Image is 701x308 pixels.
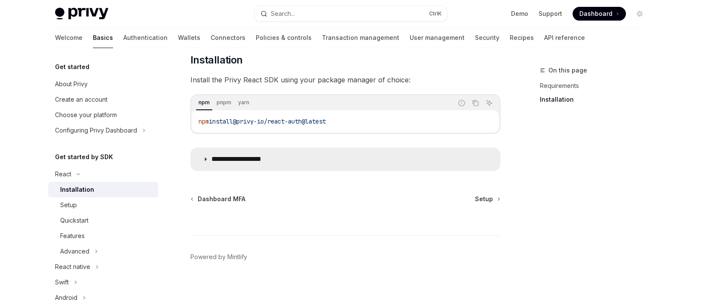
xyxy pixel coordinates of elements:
h5: Get started by SDK [55,152,113,162]
button: Toggle Configuring Privy Dashboard section [48,123,158,138]
a: Dashboard [572,7,626,21]
a: User management [410,27,465,48]
a: Features [48,228,158,244]
button: Copy the contents from the code block [470,97,481,109]
div: yarn [236,97,252,108]
div: Android [55,293,77,303]
h5: Get started [55,62,89,72]
div: Installation [60,184,94,195]
div: Setup [60,200,77,210]
button: Report incorrect code [456,97,467,109]
a: Choose your platform [48,107,158,123]
a: About Privy [48,76,158,92]
a: Policies & controls [256,27,312,48]
a: Installation [48,182,158,197]
span: npm [199,118,209,125]
button: Toggle Advanced section [48,244,158,259]
div: pnpm [214,97,234,108]
button: Toggle dark mode [633,7,646,21]
button: Toggle React native section [48,259,158,275]
a: Connectors [211,27,245,48]
a: Installation [540,93,653,106]
div: npm [196,97,212,108]
div: Create an account [55,94,107,105]
a: Demo [511,9,528,18]
div: Swift [55,277,69,287]
a: Wallets [178,27,200,48]
a: Recipes [510,27,534,48]
div: Search... [271,9,295,19]
div: Features [60,231,85,241]
div: React native [55,262,90,272]
a: Basics [93,27,113,48]
a: Setup [48,197,158,213]
button: Ask AI [484,97,495,109]
button: Toggle Swift section [48,275,158,290]
span: Dashboard [579,9,612,18]
span: On this page [548,65,587,75]
div: React [55,169,71,179]
a: Setup [475,195,499,203]
a: Dashboard MFA [191,195,245,203]
span: Setup [475,195,493,203]
div: Advanced [60,246,89,257]
span: Ctrl K [429,10,442,17]
a: Create an account [48,92,158,107]
a: Welcome [55,27,83,48]
a: Transaction management [322,27,399,48]
span: @privy-io/react-auth@latest [233,118,326,125]
span: Dashboard MFA [198,195,245,203]
div: Quickstart [60,215,89,226]
img: light logo [55,8,108,20]
div: Choose your platform [55,110,117,120]
a: Security [475,27,499,48]
div: Configuring Privy Dashboard [55,125,137,136]
a: API reference [544,27,585,48]
a: Quickstart [48,213,158,228]
a: Powered by Mintlify [190,253,247,261]
span: install [209,118,233,125]
div: About Privy [55,79,88,89]
a: Support [539,9,562,18]
button: Open search [254,6,447,21]
span: Installation [190,53,243,67]
span: Install the Privy React SDK using your package manager of choice: [190,74,500,86]
button: Toggle React section [48,166,158,182]
a: Requirements [540,79,653,93]
button: Toggle Android section [48,290,158,305]
a: Authentication [123,27,168,48]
